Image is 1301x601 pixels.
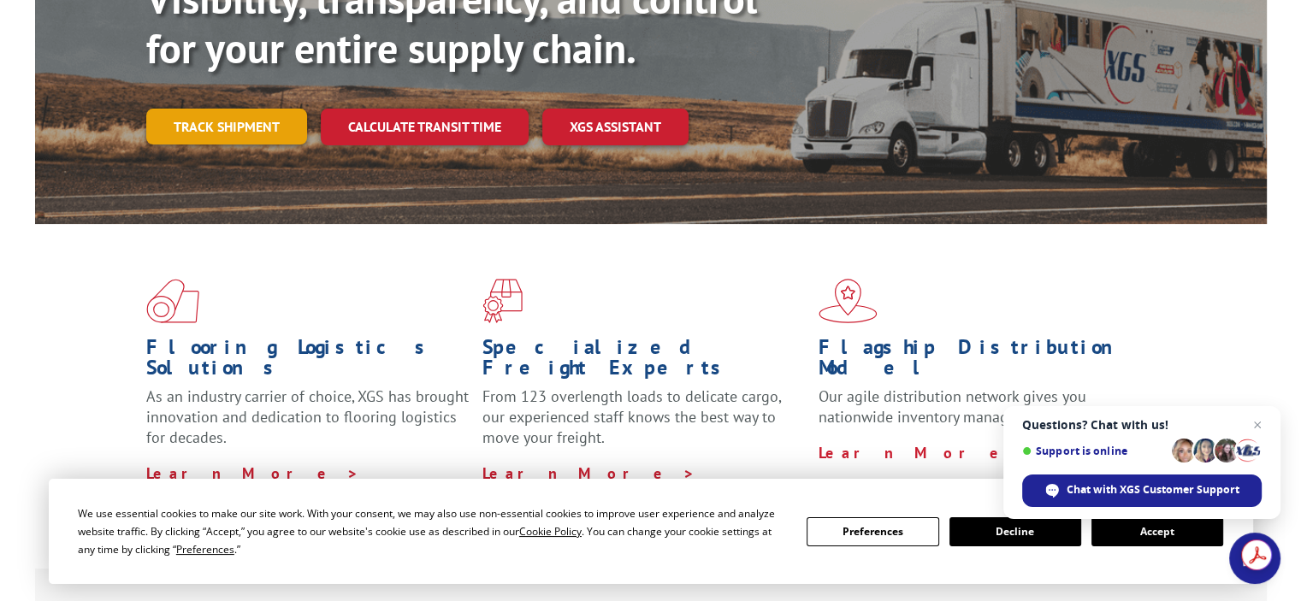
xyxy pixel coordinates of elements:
p: From 123 overlength loads to delicate cargo, our experienced staff knows the best way to move you... [482,386,806,463]
span: Our agile distribution network gives you nationwide inventory management on demand. [819,386,1133,427]
a: Open chat [1229,533,1280,584]
span: Cookie Policy [519,524,582,539]
img: xgs-icon-total-supply-chain-intelligence-red [146,279,199,323]
span: Support is online [1022,445,1166,457]
a: XGS ASSISTANT [542,109,689,145]
span: As an industry carrier of choice, XGS has brought innovation and dedication to flooring logistics... [146,386,469,447]
div: Cookie Consent Prompt [49,479,1253,584]
div: We use essential cookies to make our site work. With your consent, we may also use non-essential ... [78,504,786,558]
a: Learn More > [819,443,1032,463]
span: Questions? Chat with us! [1022,418,1262,432]
button: Decline [949,517,1081,546]
span: Chat with XGS Customer Support [1022,474,1262,507]
a: Learn More > [482,463,695,483]
img: xgs-icon-focused-on-flooring-red [482,279,523,323]
img: xgs-icon-flagship-distribution-model-red [819,279,878,323]
button: Preferences [807,517,938,546]
h1: Flooring Logistics Solutions [146,337,470,386]
button: Accept [1091,517,1223,546]
h1: Flagship Distribution Model [819,337,1142,386]
a: Learn More > [146,463,359,483]
span: Chat with XGS Customer Support [1067,482,1239,498]
span: Preferences [176,542,234,557]
a: Calculate transit time [321,109,529,145]
a: Track shipment [146,109,307,144]
h1: Specialized Freight Experts [482,337,806,386]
